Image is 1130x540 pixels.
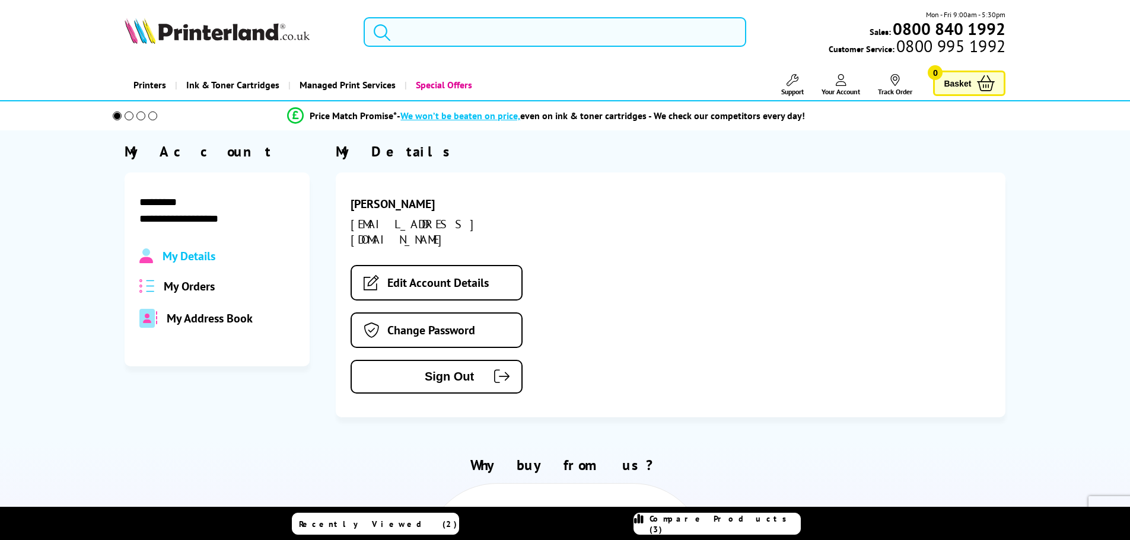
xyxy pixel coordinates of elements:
[895,40,1005,52] span: 0800 995 1992
[139,248,153,264] img: Profile.svg
[878,74,912,96] a: Track Order
[125,18,349,46] a: Printerland Logo
[944,75,971,91] span: Basket
[634,513,801,535] a: Compare Products (3)
[351,265,523,301] a: Edit Account Details
[822,74,860,96] a: Your Account
[186,70,279,100] span: Ink & Toner Cartridges
[288,70,405,100] a: Managed Print Services
[336,142,1005,161] div: My Details
[351,360,523,394] button: Sign Out
[167,311,253,326] span: My Address Book
[97,106,997,126] li: modal_Promise
[125,142,310,161] div: My Account
[351,216,562,247] div: [EMAIL_ADDRESS][DOMAIN_NAME]
[164,279,215,294] span: My Orders
[299,519,457,529] span: Recently Viewed (2)
[933,71,1005,96] a: Basket 0
[400,110,520,122] span: We won’t be beaten on price,
[125,18,310,44] img: Printerland Logo
[397,110,805,122] div: - even on ink & toner cartridges - We check our competitors every day!
[822,87,860,96] span: Your Account
[351,196,562,212] div: [PERSON_NAME]
[125,70,175,100] a: Printers
[650,513,800,535] span: Compare Products (3)
[891,23,1005,34] a: 0800 840 1992
[351,312,523,348] a: Change Password
[175,70,288,100] a: Ink & Toner Cartridges
[292,513,459,535] a: Recently Viewed (2)
[928,65,943,80] span: 0
[926,9,1005,20] span: Mon - Fri 9:00am - 5:30pm
[829,40,1005,55] span: Customer Service:
[405,70,481,100] a: Special Offers
[310,110,397,122] span: Price Match Promise*
[893,18,1005,40] b: 0800 840 1992
[781,87,804,96] span: Support
[163,248,215,264] span: My Details
[139,279,155,293] img: all-order.svg
[370,370,474,384] span: Sign Out
[125,456,1006,474] h2: Why buy from us?
[781,74,804,96] a: Support
[870,26,891,37] span: Sales:
[139,309,157,328] img: address-book-duotone-solid.svg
